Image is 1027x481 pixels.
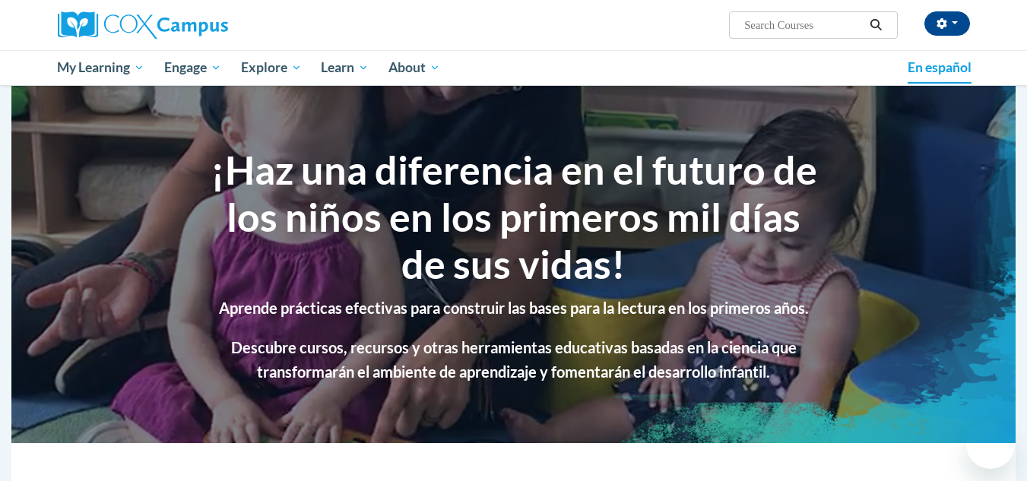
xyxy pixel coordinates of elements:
[321,59,369,77] span: Learn
[48,50,155,85] a: My Learning
[924,11,970,36] button: Account Settings
[311,50,379,85] a: Learn
[35,50,993,85] div: Main menu
[379,50,450,85] a: About
[164,59,221,77] span: Engage
[231,50,312,85] a: Explore
[908,59,972,75] span: En español
[241,59,302,77] span: Explore
[864,16,887,34] button: Search
[58,11,228,39] img: Cox Campus
[898,52,981,84] a: En español
[58,11,347,39] a: Cox Campus
[57,59,144,77] span: My Learning
[154,50,231,85] a: Engage
[743,16,864,34] input: Search Courses
[388,59,440,77] span: About
[966,420,1015,469] iframe: Button to launch messaging window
